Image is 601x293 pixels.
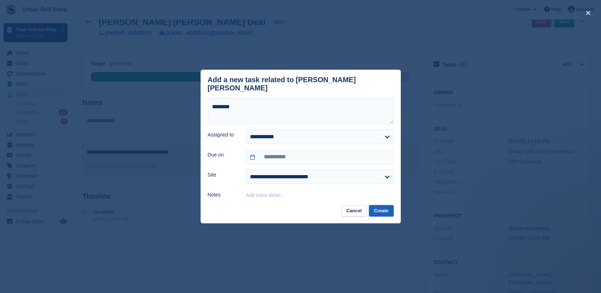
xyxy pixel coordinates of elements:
label: Site [208,171,237,179]
label: Due on [208,151,237,159]
div: Add a new task related to [PERSON_NAME] [PERSON_NAME] [208,76,394,92]
button: Create [369,205,393,217]
label: Assigned to [208,131,237,139]
button: Add extra detail… [246,192,285,198]
button: Cancel [341,205,367,217]
button: close [582,7,594,19]
label: Notes [208,191,237,199]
